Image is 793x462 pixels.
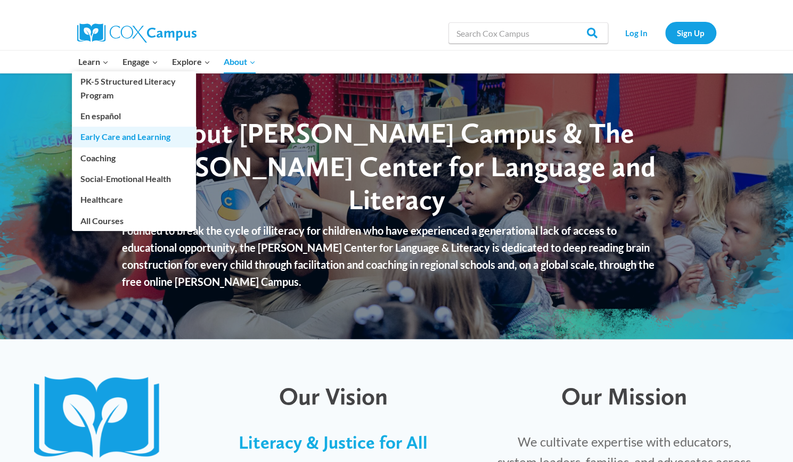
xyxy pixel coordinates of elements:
[561,382,687,410] span: Our Mission
[279,382,387,410] span: Our Vision
[34,376,169,461] img: CoxCampus-Logo_Book only
[217,51,263,73] button: Child menu of About
[165,51,217,73] button: Child menu of Explore
[72,169,196,189] a: Social-Emotional Health
[72,51,116,73] button: Child menu of Learn
[614,22,716,44] nav: Secondary Navigation
[72,51,263,73] nav: Primary Navigation
[614,22,660,44] a: Log In
[72,189,196,210] a: Healthcare
[72,71,196,105] a: PK-5 Structured Literacy Program
[138,116,656,216] span: About [PERSON_NAME] Campus & The [PERSON_NAME] Center for Language and Literacy
[116,51,165,73] button: Child menu of Engage
[72,127,196,147] a: Early Care and Learning
[77,23,197,43] img: Cox Campus
[122,222,671,290] p: Founded to break the cycle of illiteracy for children who have experienced a generational lack of...
[665,22,716,44] a: Sign Up
[72,147,196,168] a: Coaching
[72,210,196,230] a: All Courses
[448,22,608,44] input: Search Cox Campus
[72,106,196,126] a: En español
[239,432,427,453] span: Literacy & Justice for All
